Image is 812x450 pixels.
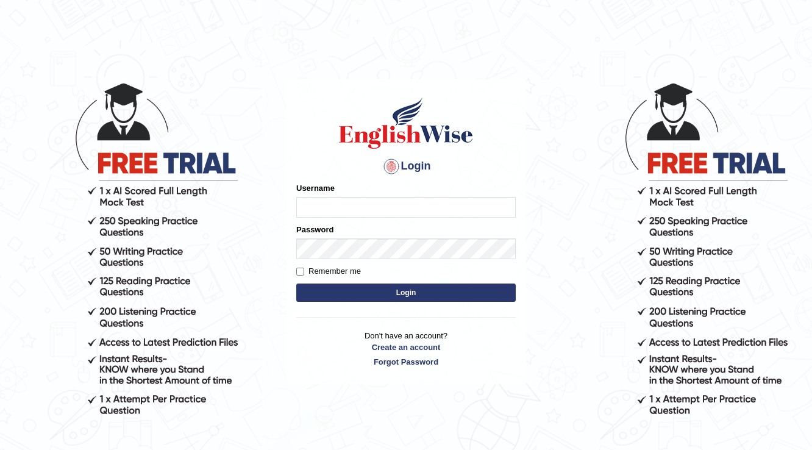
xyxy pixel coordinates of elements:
h4: Login [296,157,516,176]
a: Forgot Password [296,356,516,368]
label: Username [296,182,335,194]
label: Remember me [296,265,361,277]
p: Don't have an account? [296,330,516,368]
a: Create an account [296,341,516,353]
input: Remember me [296,268,304,276]
button: Login [296,284,516,302]
img: Logo of English Wise sign in for intelligent practice with AI [337,96,475,151]
label: Password [296,224,333,235]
